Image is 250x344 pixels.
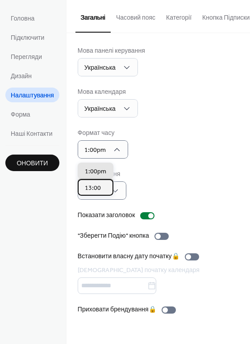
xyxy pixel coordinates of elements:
[5,30,50,45] a: Підключити
[11,72,32,81] span: Дизайн
[11,110,30,120] span: Форма
[5,107,36,122] a: Форма
[84,62,116,74] span: Українська
[78,88,136,97] div: Мова календаря
[5,68,37,83] a: Дизайн
[84,103,116,115] span: Українська
[5,155,59,171] button: Оновити
[85,184,101,193] span: 13:00
[5,88,59,102] a: Налаштування
[5,11,40,25] a: Головна
[5,49,47,64] a: Перегляди
[17,159,48,168] span: Оновити
[11,130,52,139] span: Наші Контакти
[78,46,145,56] div: Мова панелі керування
[11,14,34,24] span: Головна
[11,53,42,62] span: Перегляди
[5,126,58,141] a: Наші Контакти
[78,231,149,241] div: "Зберегти Подію" кнопка
[84,144,106,156] span: 1:00pm
[78,211,135,220] div: Показати заголовок
[11,91,54,101] span: Налаштування
[11,34,44,43] span: Підключити
[85,167,106,176] span: 1:00pm
[78,129,126,138] div: Формат часу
